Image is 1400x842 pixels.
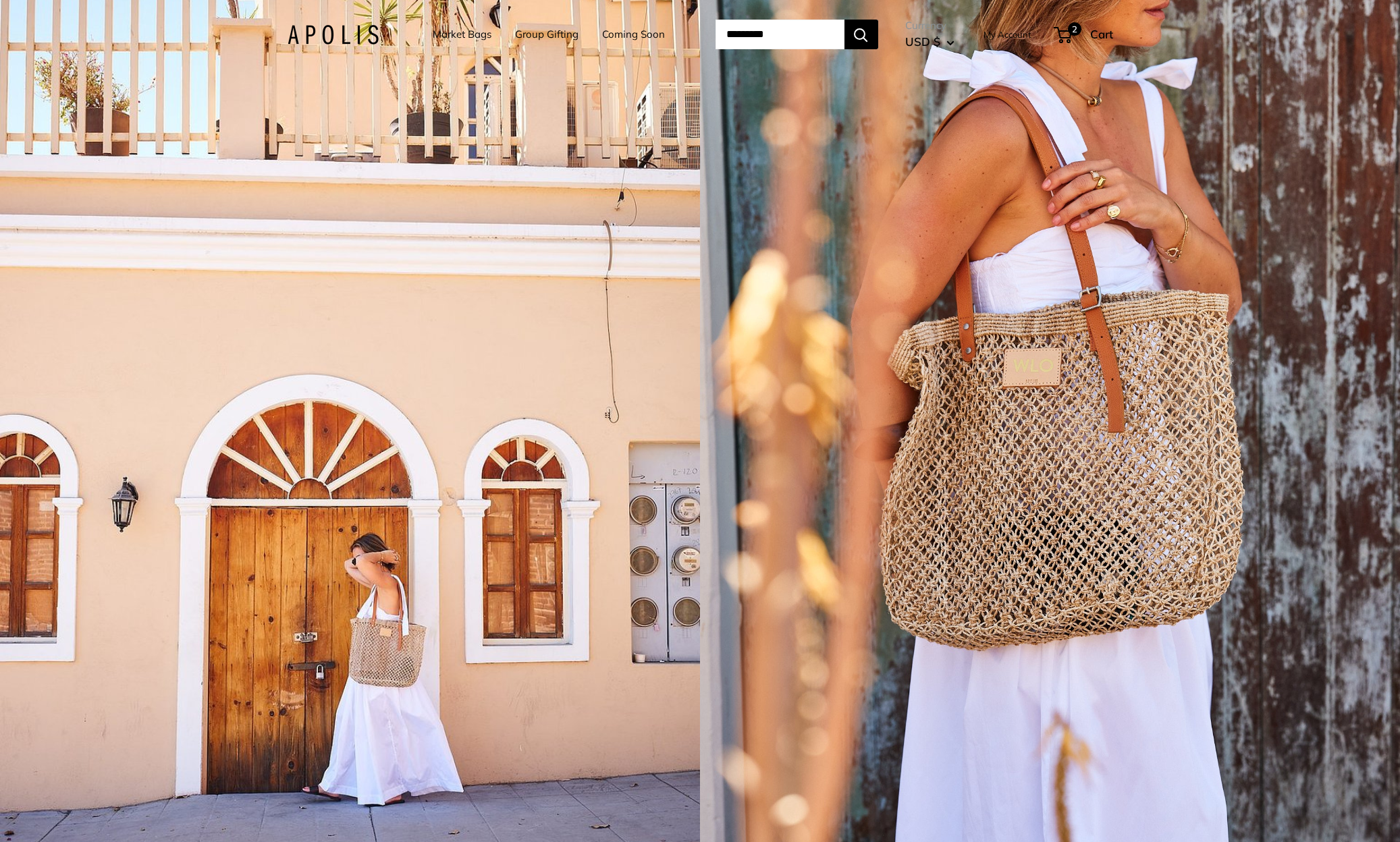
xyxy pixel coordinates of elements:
[905,16,954,35] span: Currency
[984,26,1031,43] a: My Account
[905,31,954,53] button: USD $
[602,25,665,44] a: Coming Soon
[905,34,940,49] span: USD $
[1090,27,1113,41] span: Cart
[433,25,491,44] a: Market Bags
[288,25,379,45] img: Apolis
[716,20,844,49] input: Search...
[515,25,578,44] a: Group Gifting
[1055,24,1113,45] a: 2 Cart
[844,20,878,49] button: Search
[1067,22,1081,36] span: 2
